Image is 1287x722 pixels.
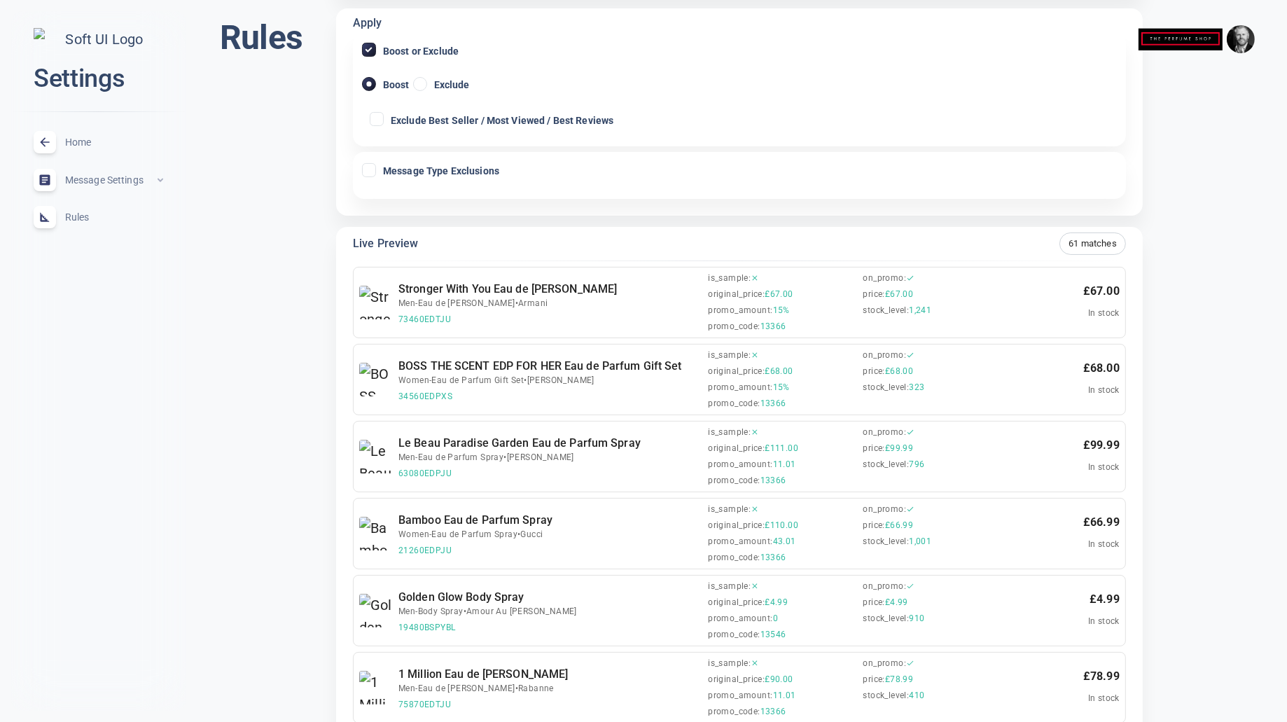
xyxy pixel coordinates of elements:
[708,398,760,409] span: promo_code :
[708,520,765,531] span: original_price :
[760,553,786,563] span: 13366
[383,166,499,176] span: Message Type Exclusions
[863,273,907,284] span: on_promo :
[863,366,885,377] span: price :
[359,286,393,319] img: Stronger With You Eau de Toilette Spray
[909,459,924,470] span: 796
[398,298,702,309] span: Men-Eau de [PERSON_NAME] • Armani
[398,683,702,694] span: Men-Eau de [PERSON_NAME] • Rabanne
[863,674,885,685] span: price :
[398,546,702,556] span: 21260EDPJU
[863,350,907,361] span: on_promo :
[863,536,910,547] span: stock_level :
[909,613,924,624] span: 910
[155,174,166,186] span: expand_less
[353,235,418,253] h6: Live Preview
[708,443,765,454] span: original_price :
[398,623,702,633] span: 19480BSPYBL
[434,80,470,90] span: Exclude
[708,536,772,547] span: promo_amount :
[359,440,393,473] img: Le Beau Paradise Garden Eau de Parfum Spray
[398,375,702,386] span: Women-Eau de Parfum Gift Set • [PERSON_NAME]
[909,305,931,316] span: 1,241
[398,529,702,540] span: Women-Eau de Parfum Spray • Gucci
[398,452,702,463] span: Men-Eau de Parfum Spray • [PERSON_NAME]
[708,707,760,717] span: promo_code :
[708,273,751,284] span: is_sample :
[1083,513,1120,532] p: £ 66.99
[1088,462,1120,472] span: In stock
[708,658,751,669] span: is_sample :
[708,597,765,608] span: original_price :
[220,17,302,59] h1: Rules
[398,434,702,452] h6: Le Beau Paradise Garden Eau de Parfum Spray
[885,520,913,531] span: £66.99
[863,520,885,531] span: price :
[760,398,786,409] span: 13366
[863,658,907,669] span: on_promo :
[1139,18,1223,62] img: theperfumeshop
[773,690,796,701] span: 11.01
[391,116,613,125] span: Exclude Best Seller / Most Viewed / Best Reviews
[773,382,790,393] span: 15%
[398,588,702,606] h6: Golden Glow Body Spray
[708,459,772,470] span: promo_amount :
[863,597,885,608] span: price :
[863,581,907,592] span: on_promo :
[398,511,702,529] h6: Bamboo Eau de Parfum Spray
[1088,693,1120,703] span: In stock
[359,671,393,704] img: 1 Million Eau de Toilette Spray
[1088,308,1120,318] span: In stock
[760,630,786,640] span: 13546
[773,536,796,547] span: 43.01
[708,321,760,332] span: promo_code :
[34,28,164,51] img: Soft UI Logo
[708,504,751,515] span: is_sample :
[398,700,702,710] span: 75870EDTJU
[773,459,796,470] span: 11.01
[760,707,786,717] span: 13366
[383,80,410,90] span: Boost
[863,459,910,470] span: stock_level :
[1227,25,1255,53] img: e9922e3fc00dd5316fa4c56e6d75935f
[1083,282,1120,300] p: £ 67.00
[398,314,702,325] span: 73460EDTJU
[885,674,913,685] span: £78.99
[863,427,907,438] span: on_promo :
[11,198,186,236] a: Rules
[708,350,751,361] span: is_sample :
[708,382,772,393] span: promo_amount :
[398,665,702,683] h6: 1 Million Eau de [PERSON_NAME]
[1088,539,1120,549] span: In stock
[773,305,790,316] span: 15%
[909,690,924,701] span: 410
[708,305,772,316] span: promo_amount :
[885,597,908,608] span: £4.99
[708,674,765,685] span: original_price :
[398,280,702,298] h6: Stronger With You Eau de [PERSON_NAME]
[708,427,751,438] span: is_sample :
[398,468,702,479] span: 63080EDPJU
[1060,236,1125,251] span: 61 matches
[1088,616,1120,626] span: In stock
[1083,436,1120,454] p: £ 99.99
[885,443,913,454] span: £99.99
[708,613,772,624] span: promo_amount :
[863,613,910,624] span: stock_level :
[765,674,793,685] span: £90.00
[359,517,393,550] img: Bamboo Eau de Parfum Spray
[708,581,751,592] span: is_sample :
[34,62,164,95] h2: Settings
[398,606,702,617] span: Men-Body Spray • Amour Au [PERSON_NAME]
[359,363,393,396] img: BOSS THE SCENT EDP FOR HER Eau de Parfum Gift Set
[909,536,931,547] span: 1,001
[11,123,186,161] a: Home
[708,366,765,377] span: original_price :
[863,443,885,454] span: price :
[398,357,702,375] h6: BOSS THE SCENT EDP FOR HER Eau de Parfum Gift Set
[885,366,913,377] span: £68.00
[760,321,786,332] span: 13366
[765,289,793,300] span: £67.00
[1088,590,1120,609] p: £ 4.99
[708,475,760,486] span: promo_code :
